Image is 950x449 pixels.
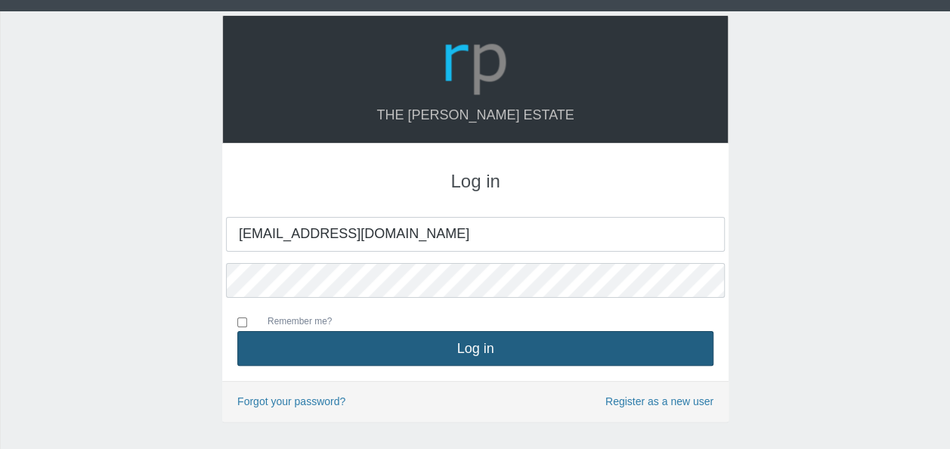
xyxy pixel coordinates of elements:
input: Your Email [226,217,725,252]
h4: The [PERSON_NAME] Estate [238,108,713,123]
input: Remember me? [237,317,247,327]
h3: Log in [237,172,713,191]
button: Log in [237,331,713,366]
label: Remember me? [252,314,332,331]
a: Forgot your password? [237,395,345,407]
img: Logo [439,27,512,100]
a: Register as a new user [605,393,713,410]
